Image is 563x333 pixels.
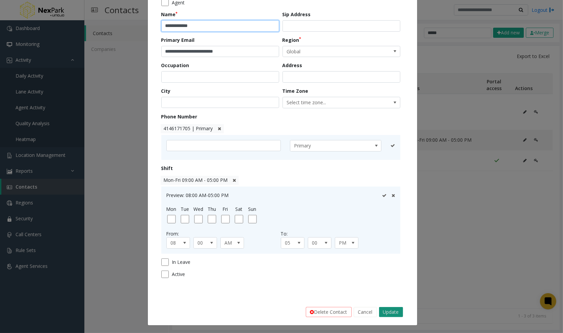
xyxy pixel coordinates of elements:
label: Sat [235,205,242,213]
label: Fri [223,205,228,213]
button: Delete Contact [306,307,352,317]
span: In Leave [172,258,191,266]
span: 05 [281,238,299,248]
label: Sun [248,205,257,213]
label: Shift [161,165,173,172]
label: Wed [193,205,203,213]
label: Primary Email [161,36,195,44]
label: City [161,87,171,94]
span: Select time zone... [283,97,377,108]
label: Address [283,62,302,69]
label: Region [283,36,301,44]
button: Update [379,307,403,317]
span: AM [221,238,239,248]
label: Phone Number [161,113,197,120]
span: Mon-Fri 09:00 AM - 05:00 PM [163,177,227,183]
label: Occupation [161,62,189,69]
div: From: [166,230,281,237]
label: Mon [166,205,177,213]
span: Primary [290,140,363,151]
span: 4146171705 | Primary [163,125,213,132]
label: Thu [208,205,216,213]
div: To: [281,230,395,237]
button: Cancel [354,307,377,317]
span: Active [172,271,185,278]
span: PM [335,238,353,248]
span: Preview: 08:00 AM-05:00 PM [166,192,229,198]
span: 00 [194,238,212,248]
label: Tue [181,205,189,213]
label: Time Zone [283,87,309,94]
span: 00 [308,238,326,248]
span: Global [283,46,377,57]
span: 08 [167,238,185,248]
